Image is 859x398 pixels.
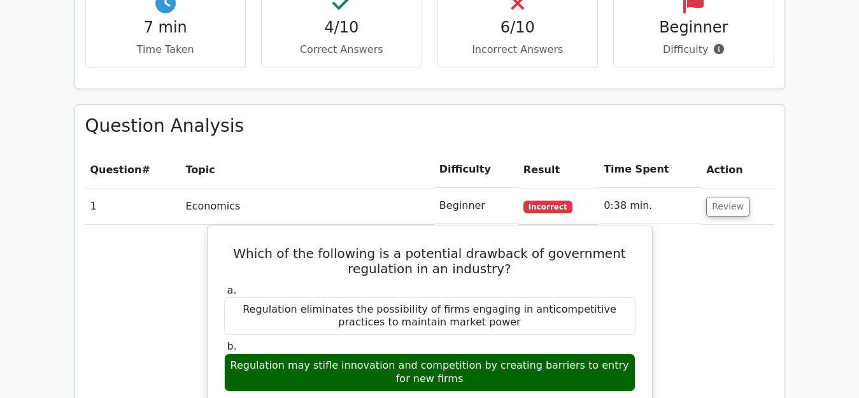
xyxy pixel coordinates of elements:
[96,18,236,37] h4: 7 min
[272,18,411,37] h4: 4/10
[224,297,635,336] div: Regulation eliminates the possibility of firms engaging in anticompetitive practices to maintain ...
[624,18,763,37] h4: Beginner
[85,152,181,188] th: #
[90,164,142,176] span: Question
[181,188,434,224] td: Economics
[624,42,763,57] p: Difficulty
[518,152,599,188] th: Result
[223,246,637,276] h5: Which of the following is a potential drawback of government regulation in an industry?
[599,152,701,188] th: Time Spent
[181,152,434,188] th: Topic
[85,188,181,224] td: 1
[96,42,236,57] p: Time Taken
[224,353,635,392] div: Regulation may stifle innovation and competition by creating barriers to entry for new firms
[272,42,411,57] p: Correct Answers
[434,188,518,224] td: Beginner
[448,42,588,57] p: Incorrect Answers
[523,201,572,213] span: Incorrect
[448,18,588,37] h4: 6/10
[599,188,701,224] td: 0:38 min.
[434,152,518,188] th: Difficulty
[706,197,749,217] button: Review
[85,115,774,137] h3: Question Analysis
[701,152,774,188] th: Action
[227,284,237,296] span: a.
[227,340,237,352] span: b.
